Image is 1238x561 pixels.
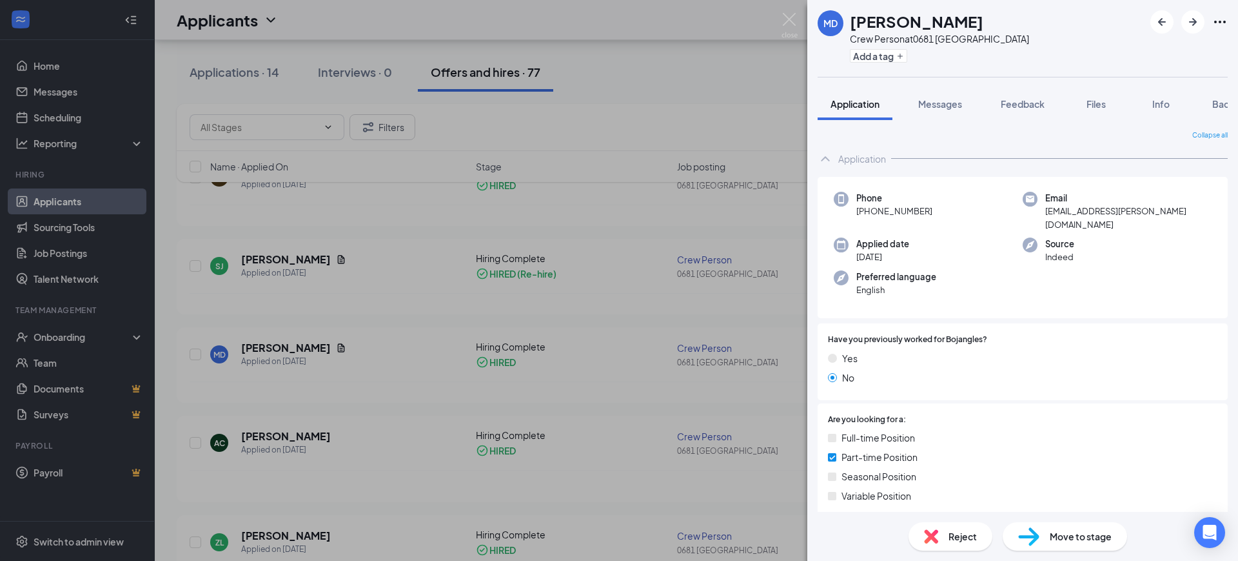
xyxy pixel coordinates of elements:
[828,334,987,346] span: Have you previously worked for Bojangles?
[1045,238,1074,250] span: Source
[1212,14,1228,30] svg: Ellipses
[856,205,932,218] span: [PHONE_NUMBER]
[1194,517,1225,548] div: Open Intercom Messenger
[1050,529,1112,544] span: Move to stage
[1192,130,1228,141] span: Collapse all
[1045,192,1212,205] span: Email
[850,10,983,32] h1: [PERSON_NAME]
[842,351,858,365] span: Yes
[838,152,886,165] div: Application
[1001,98,1045,110] span: Feedback
[1086,98,1106,110] span: Files
[1045,250,1074,263] span: Indeed
[856,270,936,283] span: Preferred language
[918,98,962,110] span: Messages
[818,151,833,167] svg: ChevronUp
[842,371,854,385] span: No
[856,250,909,263] span: [DATE]
[841,431,915,445] span: Full-time Position
[1150,10,1174,34] button: ArrowLeftNew
[856,192,932,205] span: Phone
[850,32,1029,45] div: Crew Person at 0681 [GEOGRAPHIC_DATA]
[1185,14,1201,30] svg: ArrowRight
[856,238,909,250] span: Applied date
[1154,14,1170,30] svg: ArrowLeftNew
[948,529,977,544] span: Reject
[828,414,906,426] span: Are you looking for a:
[841,469,916,484] span: Seasonal Position
[823,17,838,30] div: MD
[850,49,907,63] button: PlusAdd a tag
[896,52,904,60] svg: Plus
[856,283,936,296] span: English
[841,489,911,503] span: Variable Position
[841,450,918,464] span: Part-time Position
[1181,10,1204,34] button: ArrowRight
[830,98,879,110] span: Application
[1045,205,1212,231] span: [EMAIL_ADDRESS][PERSON_NAME][DOMAIN_NAME]
[1152,98,1170,110] span: Info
